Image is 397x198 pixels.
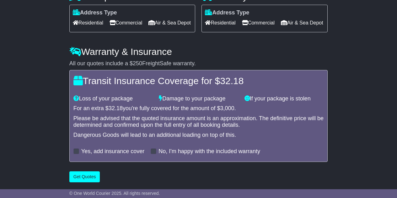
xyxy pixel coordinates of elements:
span: 32.18 [220,76,244,86]
span: © One World Courier 2025. All rights reserved. [69,191,160,196]
span: 250 [133,60,142,67]
div: Damage to your package [156,95,241,102]
label: Address Type [73,9,117,16]
label: Address Type [205,9,249,16]
label: Yes, add insurance cover [81,148,144,155]
h4: Transit Insurance Coverage for $ [73,76,324,86]
button: Get Quotes [69,171,100,182]
label: No, I'm happy with the included warranty [158,148,260,155]
div: All our quotes include a $ FreightSafe warranty. [69,60,328,67]
span: 3,000 [220,105,234,111]
h4: Warranty & Insurance [69,46,328,57]
div: Please be advised that the quoted insurance amount is an approximation. The definitive price will... [73,115,324,129]
div: Dangerous Goods will lead to an additional loading on top of this. [73,132,324,139]
div: Loss of your package [70,95,156,102]
span: Air & Sea Depot [148,18,191,28]
span: Residential [205,18,235,28]
span: Residential [73,18,103,28]
span: Air & Sea Depot [281,18,323,28]
div: If your package is stolen [241,95,327,102]
div: For an extra $ you're fully covered for the amount of $ . [73,105,324,112]
span: 32.18 [109,105,123,111]
span: Commercial [110,18,142,28]
span: Commercial [242,18,275,28]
